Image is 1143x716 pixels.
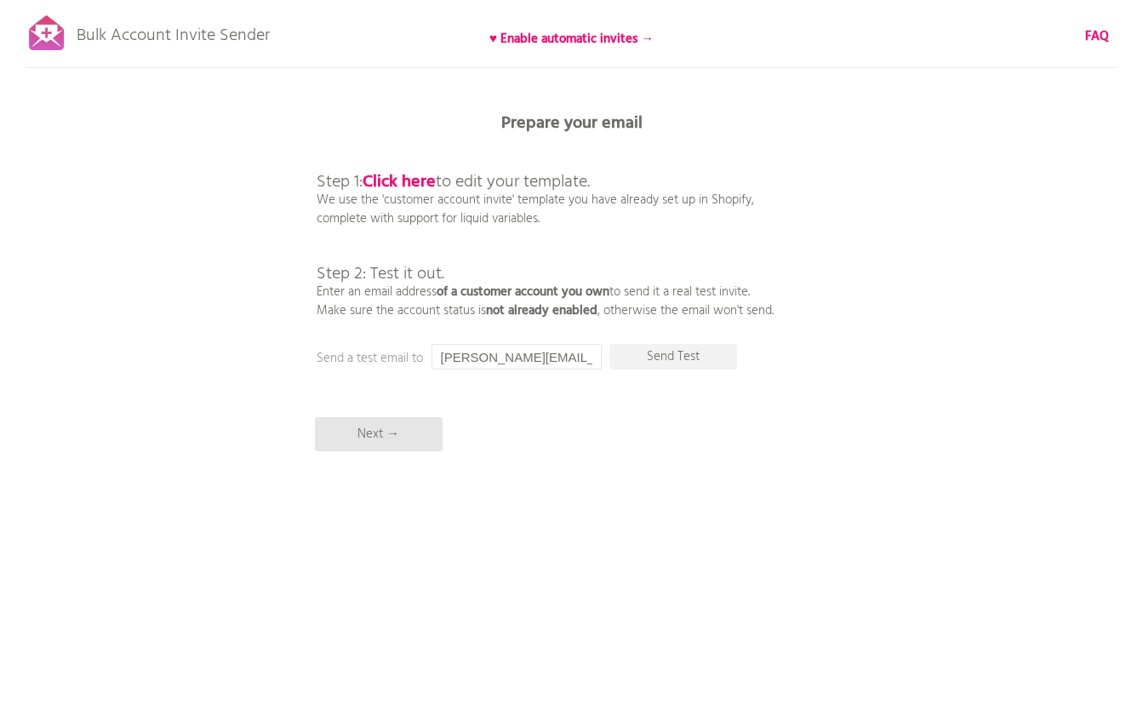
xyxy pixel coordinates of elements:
p: Next → [315,417,443,451]
b: not already enabled [486,301,597,321]
p: Send a test email to [317,349,657,368]
a: Click here [363,169,436,196]
b: ♥ Enable automatic invites → [489,29,654,49]
p: Bulk Account Invite Sender [77,10,270,53]
a: FAQ [1085,27,1109,46]
b: of a customer account you own [437,282,609,302]
span: Step 2: Test it out. [317,261,444,288]
p: We use the 'customer account invite' template you have already set up in Shopify, complete with s... [317,136,774,320]
p: Send Test [609,344,737,369]
span: Step 1: to edit your template. [317,169,590,196]
b: Prepare your email [501,110,643,137]
b: FAQ [1085,26,1109,47]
